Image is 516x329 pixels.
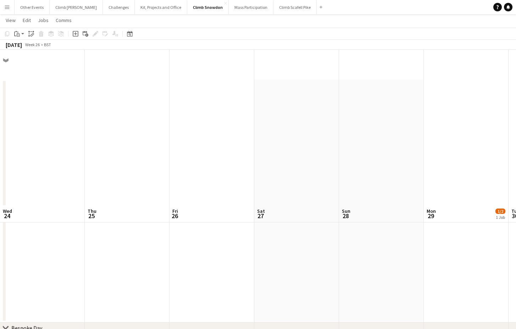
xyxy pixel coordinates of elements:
span: 28 [341,212,350,220]
button: Mass Participation [229,0,273,14]
span: Edit [23,17,31,23]
span: Mon [427,208,436,214]
span: 24 [2,212,12,220]
span: 27 [256,212,265,220]
div: [DATE] [6,41,22,48]
button: Climb Snowdon [187,0,229,14]
span: Sat [257,208,265,214]
button: Kit, Projects and Office [135,0,187,14]
button: Climb Scafell Pike [273,0,317,14]
span: Week 26 [23,42,41,47]
button: Other Events [15,0,50,14]
span: View [6,17,16,23]
a: Edit [20,16,34,25]
a: Jobs [35,16,51,25]
button: Challenges [103,0,135,14]
span: Fri [172,208,178,214]
span: 25 [87,212,96,220]
span: Sun [342,208,350,214]
div: BST [44,42,51,47]
div: 1 Job [496,215,505,220]
span: 26 [171,212,178,220]
a: View [3,16,18,25]
span: 29 [426,212,436,220]
button: Climb [PERSON_NAME] [50,0,103,14]
span: Comms [56,17,72,23]
span: Wed [3,208,12,214]
span: 1/2 [495,209,505,214]
span: Jobs [38,17,49,23]
a: Comms [53,16,74,25]
span: Thu [88,208,96,214]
